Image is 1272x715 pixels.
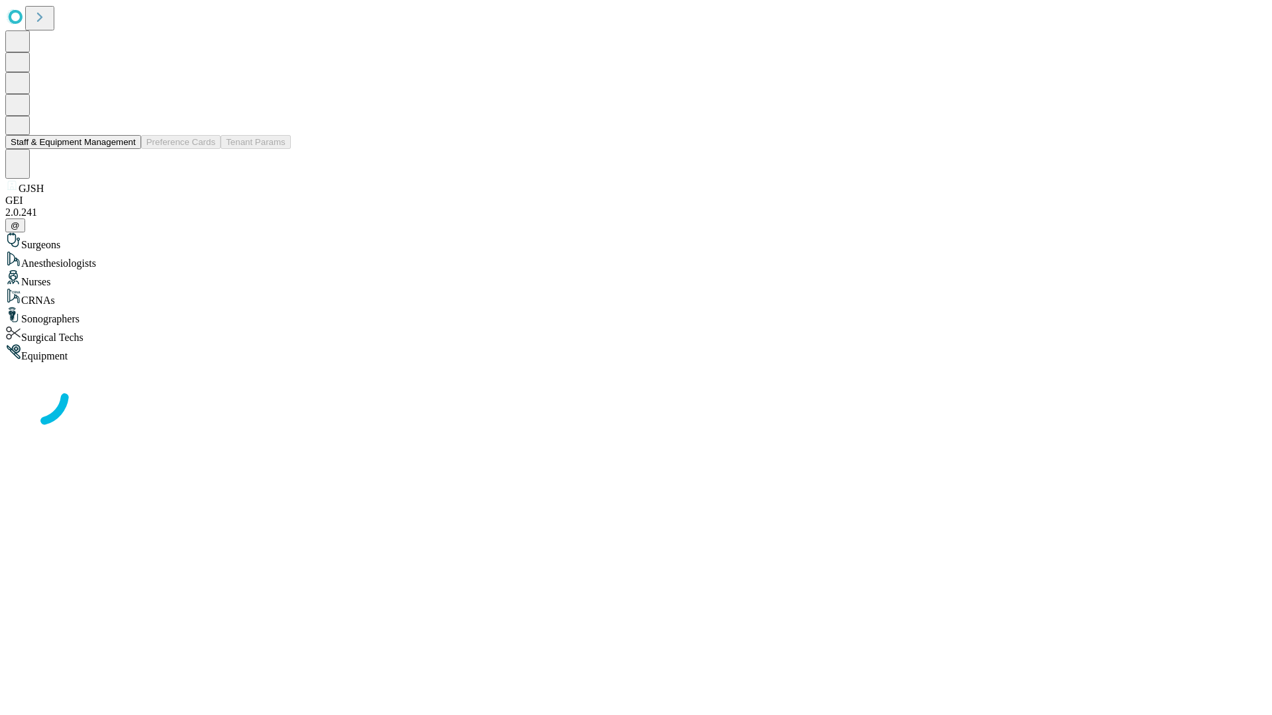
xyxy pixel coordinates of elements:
[5,232,1267,251] div: Surgeons
[5,135,141,149] button: Staff & Equipment Management
[5,325,1267,344] div: Surgical Techs
[141,135,221,149] button: Preference Cards
[221,135,291,149] button: Tenant Params
[5,344,1267,362] div: Equipment
[5,195,1267,207] div: GEI
[5,251,1267,269] div: Anesthesiologists
[19,183,44,194] span: GJSH
[5,288,1267,307] div: CRNAs
[11,220,20,230] span: @
[5,269,1267,288] div: Nurses
[5,218,25,232] button: @
[5,307,1267,325] div: Sonographers
[5,207,1267,218] div: 2.0.241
